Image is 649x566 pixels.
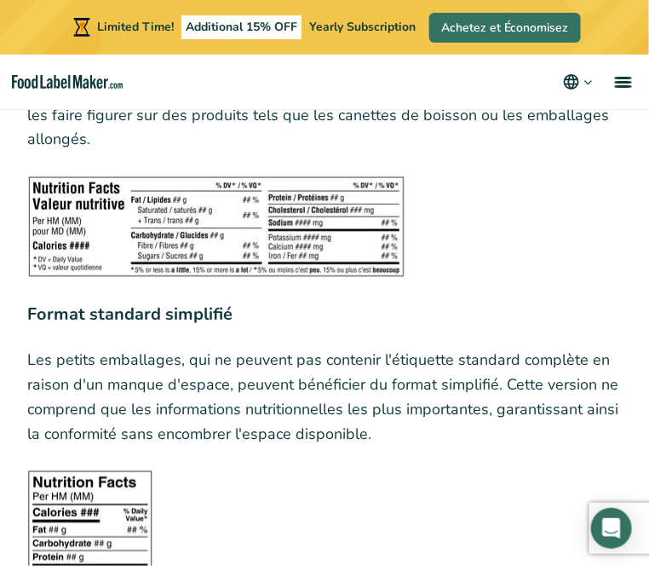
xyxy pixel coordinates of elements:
span: Limited Time! [97,19,174,35]
img: Étiquette nutritionnelle bilingue en noir et blanc, format horizontal, avec des informations nutr... [27,176,405,278]
a: menu [594,55,649,109]
span: Additional 15% OFF [181,15,302,39]
p: Les petits emballages, qui ne peuvent pas contenir l'étiquette standard complète en raison d'un m... [27,348,622,446]
div: Open Intercom Messenger [591,508,632,549]
a: Achetez et Économisez [429,13,581,43]
strong: Format standard simplifié [27,303,233,326]
span: Yearly Subscription [309,19,416,35]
